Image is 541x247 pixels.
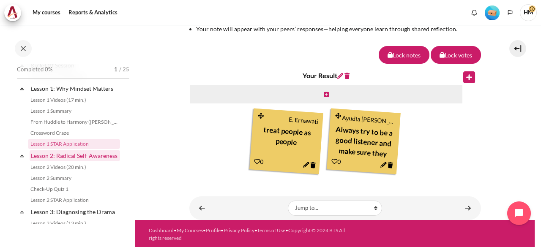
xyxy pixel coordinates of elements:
[257,227,285,233] a: Terms of Use
[332,122,395,161] div: Always try to be a good listener and make sure they feel heard and supported
[224,227,254,233] a: Privacy Policy
[331,158,338,165] i: Add a Like
[28,128,120,138] a: Crossword Craze
[379,50,429,58] a: Lock notes
[334,113,396,126] div: Ayudia [PERSON_NAME] Defertha
[380,162,387,168] i: Edit this note
[28,95,120,105] a: Lesson 1 Videos (17 min.)
[28,162,120,172] a: Lesson 2 Videos (20 min.)
[196,25,457,33] span: Your note will appear with your peers’ responses—helping everyone learn through shared reflection.
[463,71,475,84] i: Create new column
[254,122,318,161] div: treat people as people
[504,6,516,19] button: Languages
[481,5,503,20] a: Level #1
[18,152,26,160] span: Collapse
[310,162,316,168] i: Delete this note
[114,65,117,74] span: 1
[119,65,129,74] span: / 25
[257,113,265,119] i: Drag and drop this note
[149,227,349,242] div: • • • • •
[520,4,537,21] a: User menu
[28,139,120,149] a: Lesson 1 STAR Application
[17,65,52,74] span: Completed 0%
[344,73,350,79] i: Delete this column
[4,4,25,21] a: Architeck Architeck
[30,83,120,94] a: Lesson 1: Why Mindset Matters
[28,117,120,127] a: From Huddle to Harmony ([PERSON_NAME]'s Story)
[18,208,26,216] span: Collapse
[337,73,343,79] i: Edit this column
[194,200,210,216] a: ◄ Crossword Craze
[18,84,26,93] span: Collapse
[520,4,537,21] span: HM
[30,206,120,217] a: Lesson 3: Diagnosing the Drama
[28,218,120,228] a: Lesson 3 Videos (13 min.)
[254,158,260,165] i: Add a Like
[459,200,476,216] a: Lesson 2 Videos (20 min.) ►
[468,6,481,19] div: Show notification window with no new notifications
[17,64,129,87] a: Completed 0% 1 / 25
[485,5,500,20] img: Level #1
[388,162,393,168] i: Delete this note
[7,6,19,19] img: Architeck
[189,71,463,81] h4: Your Result
[177,227,203,233] a: My Courses
[149,227,174,233] a: Dashboard
[254,157,264,166] div: 0
[28,106,120,116] a: Lesson 1 Summary
[431,46,481,64] button: Lock votes
[257,113,319,126] div: E. Ernawati
[206,227,221,233] a: Profile
[379,46,429,64] button: Lock notes
[28,173,120,183] a: Lesson 2 Summary
[28,195,120,205] a: Lesson 2 STAR Application
[66,4,120,21] a: Reports & Analytics
[335,113,342,119] i: Drag and drop this note
[331,157,341,166] div: 0
[431,50,481,58] a: Lock votes
[30,150,120,161] a: Lesson 2: Radical Self-Awareness
[324,92,329,98] i: Create new note in this column
[303,162,309,168] i: Edit this note
[30,4,63,21] a: My courses
[28,184,120,194] a: Check-Up Quiz 1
